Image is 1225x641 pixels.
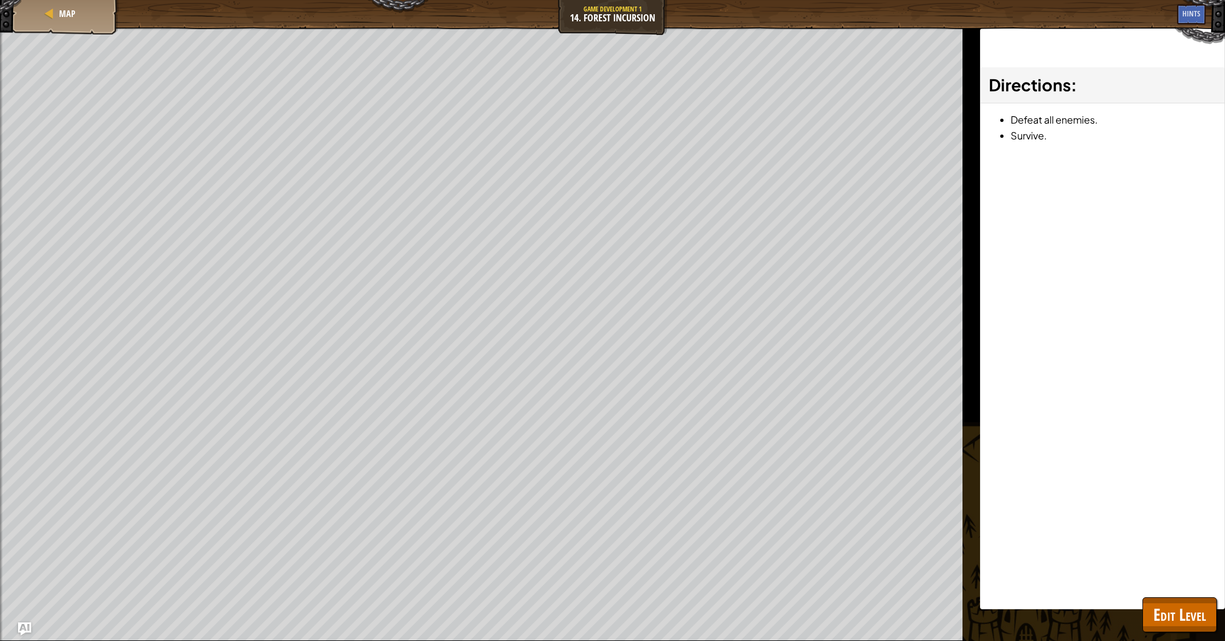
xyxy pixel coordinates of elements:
[1182,8,1200,19] span: Hints
[989,74,1071,95] span: Directions
[989,73,1216,97] h3: :
[59,8,75,20] span: Map
[1142,597,1217,632] button: Edit Level
[1011,112,1216,127] li: Defeat all enemies.
[18,622,31,636] button: Ask AI
[56,8,75,20] a: Map
[1153,603,1206,626] span: Edit Level
[1011,127,1216,143] li: Survive.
